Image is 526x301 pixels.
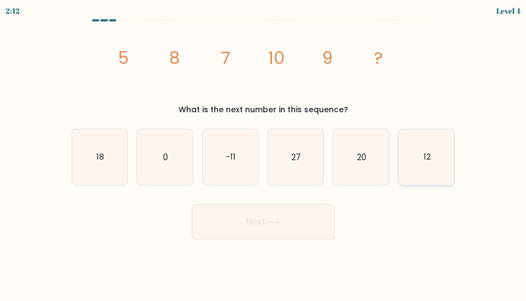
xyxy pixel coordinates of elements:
[6,5,20,17] div: 2:12
[78,104,448,116] div: What is the next number in this sequence?
[221,46,230,70] tspan: 7
[322,46,333,70] tspan: 9
[291,151,301,163] text: 27
[374,46,383,70] tspan: ?
[118,46,129,70] tspan: 5
[496,5,520,17] div: Level 4
[357,151,366,163] text: 20
[424,151,431,163] text: 12
[169,46,180,70] tspan: 8
[268,46,285,70] tspan: 10
[96,151,104,163] text: 18
[163,151,168,163] text: 0
[192,204,335,239] button: Next
[226,151,236,163] text: -11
